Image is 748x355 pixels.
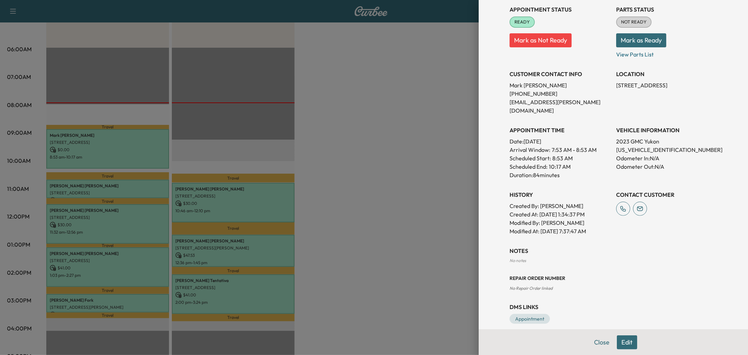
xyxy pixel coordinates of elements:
p: [US_VEHICLE_IDENTIFICATION_NUMBER] [616,146,717,154]
p: [PHONE_NUMBER] [510,89,611,98]
h3: LOCATION [616,70,717,78]
p: Scheduled End: [510,162,547,171]
p: Modified At : [DATE] 7:37:47 AM [510,227,611,235]
h3: Appointment Status [510,5,611,14]
h3: VEHICLE INFORMATION [616,126,717,134]
p: Arrival Window: [510,146,611,154]
button: Edit [617,335,637,349]
h3: Repair Order number [510,275,717,282]
span: No Repair Order linked [510,286,553,291]
h3: DMS Links [510,303,717,311]
p: Mark [PERSON_NAME] [510,81,611,89]
h3: Parts Status [616,5,717,14]
button: Mark as Not Ready [510,33,572,47]
p: Duration: 84 minutes [510,171,611,179]
h3: NOTES [510,247,717,255]
h3: CUSTOMER CONTACT INFO [510,70,611,78]
p: Odometer Out: N/A [616,162,717,171]
p: 10:17 AM [549,162,571,171]
p: 8:53 AM [552,154,573,162]
div: No notes [510,258,717,263]
span: 7:53 AM - 8:53 AM [552,146,597,154]
span: NOT READY [617,19,651,26]
button: Mark as Ready [616,33,666,47]
p: Modified By : [PERSON_NAME] [510,219,611,227]
h3: History [510,190,611,199]
p: Date: [DATE] [510,137,611,146]
p: Created At : [DATE] 1:34:37 PM [510,210,611,219]
p: 2023 GMC Yukon [616,137,717,146]
span: READY [510,19,534,26]
p: Scheduled Start: [510,154,551,162]
h3: APPOINTMENT TIME [510,126,611,134]
p: [EMAIL_ADDRESS][PERSON_NAME][DOMAIN_NAME] [510,98,611,115]
p: View Parts List [616,47,717,59]
p: Created By : [PERSON_NAME] [510,202,611,210]
button: Close [589,335,614,349]
h3: CONTACT CUSTOMER [616,190,717,199]
p: Odometer In: N/A [616,154,717,162]
a: Appointment [510,314,550,324]
p: [STREET_ADDRESS] [616,81,717,89]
